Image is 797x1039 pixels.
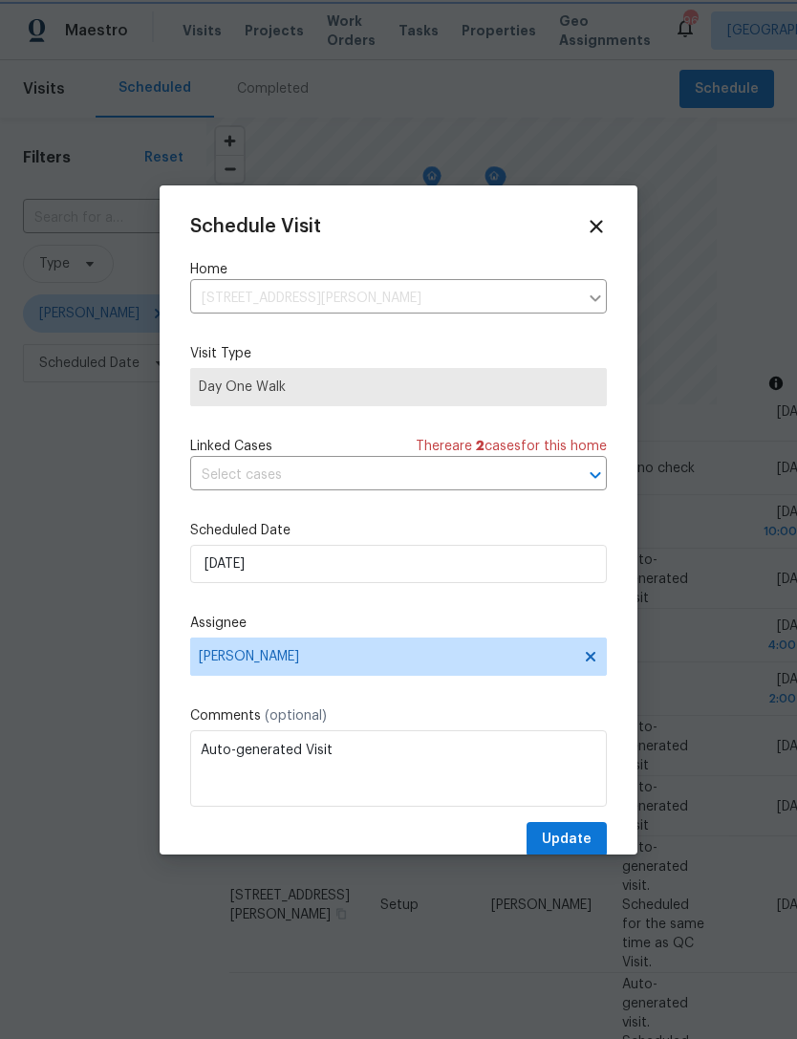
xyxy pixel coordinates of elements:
[476,440,485,453] span: 2
[199,378,598,397] span: Day One Walk
[190,284,578,314] input: Enter in an address
[190,217,321,236] span: Schedule Visit
[190,461,553,490] input: Select cases
[542,828,592,852] span: Update
[190,545,607,583] input: M/D/YYYY
[265,709,327,723] span: (optional)
[199,649,573,664] span: [PERSON_NAME]
[190,614,607,633] label: Assignee
[586,216,607,237] span: Close
[416,437,607,456] span: There are case s for this home
[190,730,607,807] textarea: Auto-generated Visit
[527,822,607,857] button: Update
[190,344,607,363] label: Visit Type
[190,706,607,725] label: Comments
[190,260,607,279] label: Home
[190,521,607,540] label: Scheduled Date
[190,437,272,456] span: Linked Cases
[582,462,609,488] button: Open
